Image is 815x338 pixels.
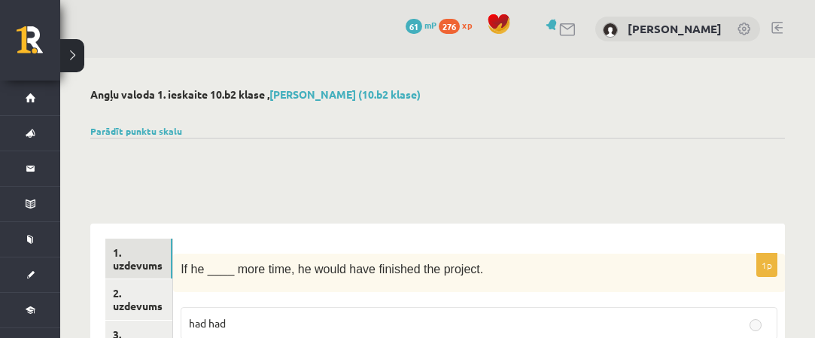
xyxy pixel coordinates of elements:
a: [PERSON_NAME] (10.b2 klase) [269,87,421,101]
a: 2. uzdevums [105,279,172,320]
span: mP [424,19,436,31]
a: 1. uzdevums [105,239,172,279]
span: If he ____ more time, he would have finished the project. [181,263,483,276]
span: 276 [439,19,460,34]
span: 61 [406,19,422,34]
span: xp [462,19,472,31]
input: had had [750,319,762,331]
a: [PERSON_NAME] [628,21,722,36]
span: had had [189,316,226,330]
p: 1p [756,253,777,277]
a: Rīgas 1. Tālmācības vidusskola [17,26,60,64]
img: Olga Sereda [603,23,618,38]
a: 61 mP [406,19,436,31]
h2: Angļu valoda 1. ieskaite 10.b2 klase , [90,88,785,101]
a: Parādīt punktu skalu [90,125,182,137]
a: 276 xp [439,19,479,31]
